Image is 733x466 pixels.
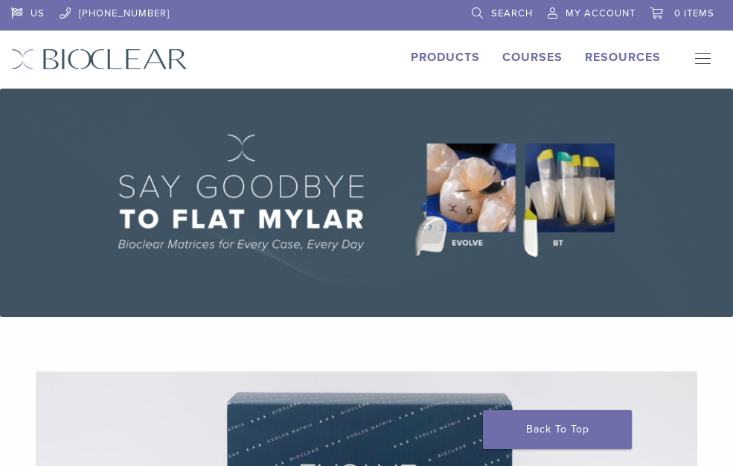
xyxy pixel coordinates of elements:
nav: Primary Navigation [683,48,722,71]
span: My Account [566,7,636,19]
a: Products [411,50,480,65]
span: 0 items [674,7,714,19]
span: Search [491,7,533,19]
a: Resources [585,50,661,65]
img: Bioclear [11,48,188,70]
a: Back To Top [483,410,632,449]
a: Courses [502,50,563,65]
